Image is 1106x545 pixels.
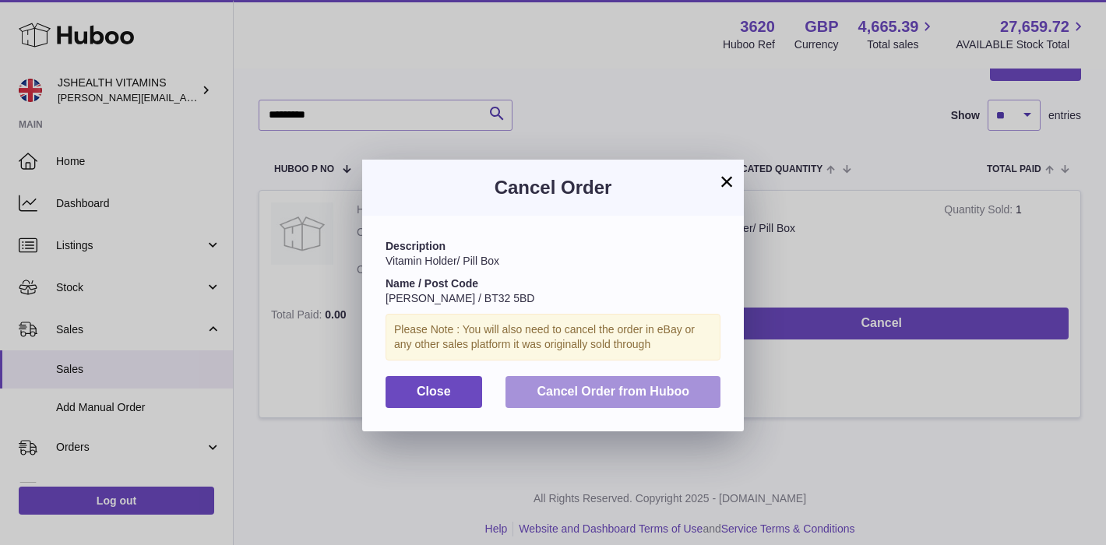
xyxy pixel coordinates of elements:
strong: Description [386,240,446,252]
h3: Cancel Order [386,175,720,200]
span: Cancel Order from Huboo [537,385,689,398]
button: Close [386,376,482,408]
span: Vitamin Holder/ Pill Box [386,255,499,267]
strong: Name / Post Code [386,277,478,290]
div: Please Note : You will also need to cancel the order in eBay or any other sales platform it was o... [386,314,720,360]
button: × [717,172,736,191]
button: Cancel Order from Huboo [505,376,720,408]
span: [PERSON_NAME] / BT32 5BD [386,292,534,304]
span: Close [417,385,451,398]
